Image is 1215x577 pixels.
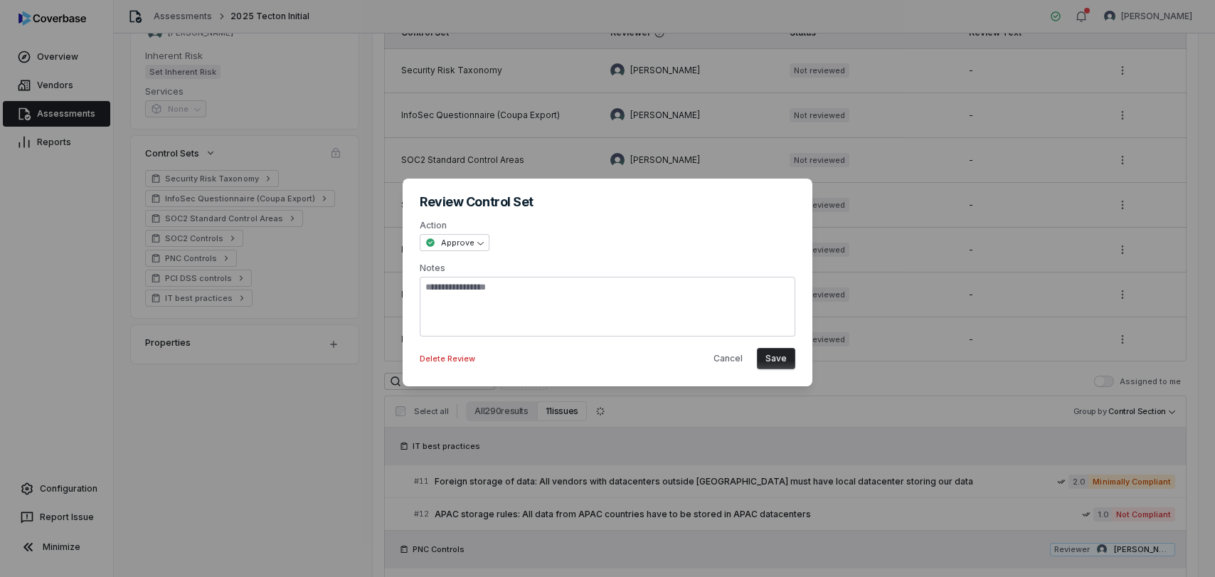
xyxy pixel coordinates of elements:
[420,263,795,274] label: Notes
[420,196,795,208] h2: Review Control Set
[415,346,479,371] button: Delete Review
[705,348,751,369] button: Cancel
[420,220,795,231] label: Action
[757,348,795,369] button: Save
